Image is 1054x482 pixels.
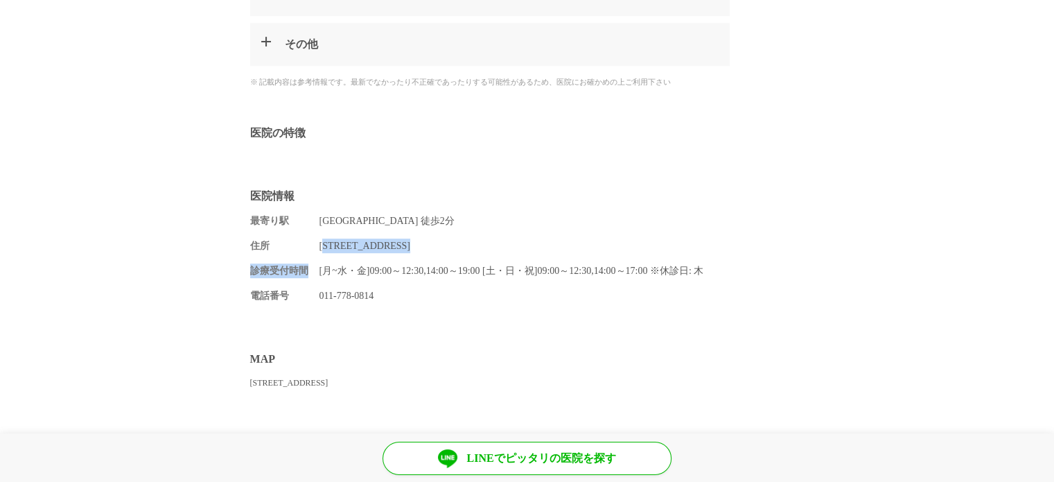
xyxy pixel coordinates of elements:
dd: 011-778-0814 [319,289,805,303]
a: LINEでピッタリの医院を探す [383,442,671,475]
dt: 最寄り駅 [250,214,319,228]
div: [STREET_ADDRESS] [250,377,805,389]
dt: 診療受付時間 [250,264,319,278]
dt: その他 [285,37,605,52]
p: ※ 記載内容は参考情報です。最新でなかったり不正確であったりする可能性があるため、医院にお確かめの上ご利用下さい [250,76,805,88]
h2: MAP [250,352,805,366]
dt: 住所 [250,239,319,253]
span: [月~水・金]09:00～12:30,14:00～19:00 [土・日・祝]09:00～12:30,14:00～17:00 ※休診日: 木 [319,266,704,276]
h2: 医院の特徴 [250,126,805,140]
dt: 電話番号 [250,289,319,303]
h2: 医院情報 [250,189,805,203]
summary: その他 [250,23,730,66]
dd: [STREET_ADDRESS] [319,239,805,253]
span: [GEOGRAPHIC_DATA] 徒歩2分 [319,216,455,226]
